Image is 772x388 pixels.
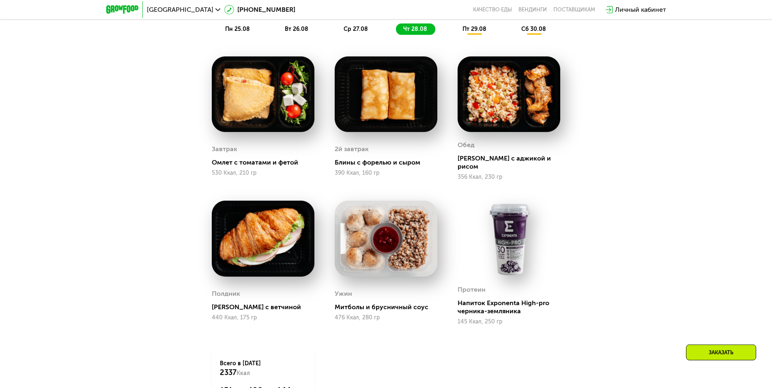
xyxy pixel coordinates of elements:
[225,26,250,33] span: пн 25.08
[335,170,437,176] div: 390 Ккал, 160 гр
[335,303,444,311] div: Митболы и брусничный соус
[403,26,427,33] span: чт 28.08
[521,26,546,33] span: сб 30.08
[458,299,567,315] div: Напиток Exponenta High-pro черника-земляника
[224,5,295,15] a: [PHONE_NUMBER]
[344,26,368,33] span: ср 27.08
[212,303,321,311] div: [PERSON_NAME] с ветчиной
[220,368,237,377] span: 2337
[686,345,756,360] div: Заказать
[212,170,314,176] div: 530 Ккал, 210 гр
[335,158,444,167] div: Блины с форелью и сыром
[458,139,475,151] div: Обед
[518,7,547,13] a: Вендинги
[335,288,352,300] div: Ужин
[458,319,560,325] div: 145 Ккал, 250 гр
[458,174,560,180] div: 356 Ккал, 230 гр
[212,158,321,167] div: Омлет с томатами и фетой
[335,314,437,321] div: 476 Ккал, 280 гр
[458,154,567,171] div: [PERSON_NAME] с аджикой и рисом
[462,26,486,33] span: пт 29.08
[473,7,512,13] a: Качество еды
[335,143,369,155] div: 2й завтрак
[147,7,213,13] span: [GEOGRAPHIC_DATA]
[220,360,306,377] div: Всего в [DATE]
[212,314,314,321] div: 440 Ккал, 175 гр
[237,370,250,377] span: Ккал
[458,284,486,296] div: Протеин
[212,288,240,300] div: Полдник
[553,7,595,13] div: поставщикам
[285,26,308,33] span: вт 26.08
[212,143,237,155] div: Завтрак
[615,5,666,15] div: Личный кабинет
